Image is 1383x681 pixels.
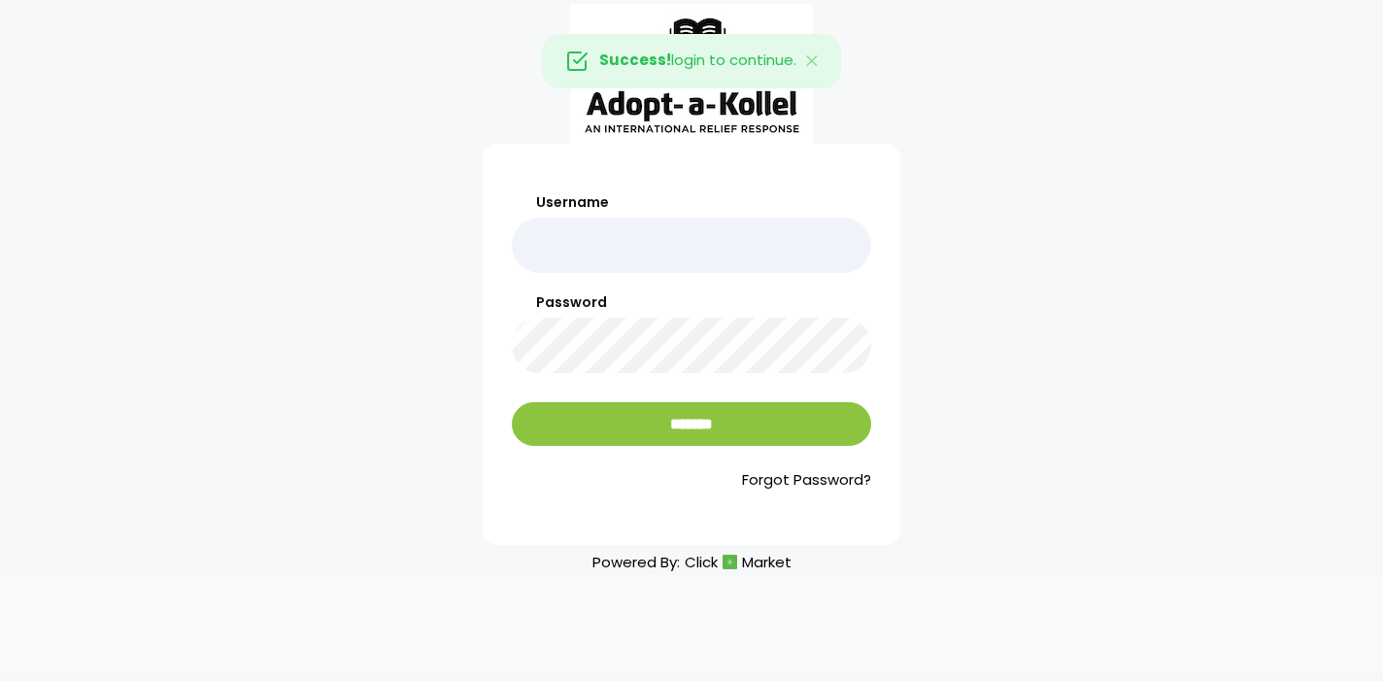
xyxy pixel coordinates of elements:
a: Forgot Password? [512,469,871,492]
p: Powered By: [592,549,792,575]
img: cm_icon.png [723,555,737,569]
label: Password [512,292,871,313]
div: login to continue. [542,34,841,88]
button: Close [785,35,841,87]
img: aak_logo_sm.jpeg [570,4,813,144]
strong: Success! [599,50,671,70]
a: ClickMarket [685,549,792,575]
label: Username [512,192,871,213]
